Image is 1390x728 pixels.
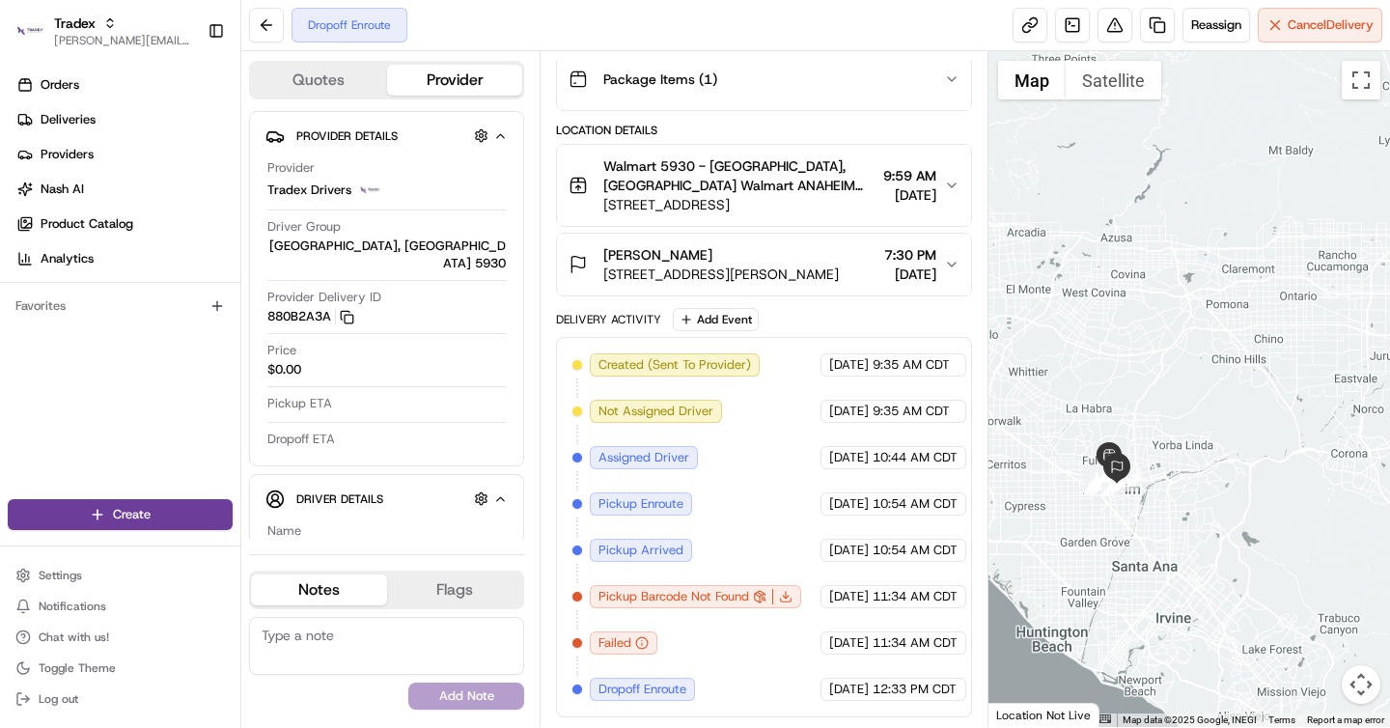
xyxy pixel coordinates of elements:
[8,291,233,322] div: Favorites
[8,243,240,274] a: Analytics
[39,352,54,368] img: 1736555255976-a54dd68f-1ca7-489b-9aae-adbdc363a1c4
[1288,16,1374,34] span: Cancel Delivery
[556,312,661,327] div: Delivery Activity
[8,70,240,100] a: Orders
[267,238,506,272] span: [GEOGRAPHIC_DATA], [GEOGRAPHIC_DATA] 5930
[1342,665,1380,704] button: Map camera controls
[829,681,869,698] span: [DATE]
[39,630,109,645] span: Chat with us!
[41,111,96,128] span: Deliveries
[1182,8,1250,42] button: Reassign
[1089,465,1110,487] div: 11
[8,624,233,651] button: Chat with us!
[8,174,240,205] a: Nash AI
[993,702,1057,727] img: Google
[41,184,75,219] img: 1732323095091-59ea418b-cfe3-43c8-9ae0-d0d06d6fd42c
[603,70,717,89] span: Package Items ( 1 )
[883,166,936,185] span: 9:59 AM
[296,491,383,507] span: Driver Details
[598,403,713,420] span: Not Assigned Driver
[60,299,156,315] span: [PERSON_NAME]
[192,479,234,493] span: Pylon
[598,588,749,605] span: Pickup Barcode Not Found
[265,120,508,152] button: Provider Details
[873,495,958,513] span: 10:54 AM CDT
[8,104,240,135] a: Deliveries
[267,361,301,378] span: $0.00
[883,185,936,205] span: [DATE]
[19,281,50,312] img: Jeff Sasse
[598,356,751,374] span: Created (Sent To Provider)
[598,681,686,698] span: Dropoff Enroute
[829,634,869,652] span: [DATE]
[12,424,155,459] a: 📗Knowledge Base
[359,179,382,202] img: 1679586894394
[267,395,332,412] span: Pickup ETA
[884,265,936,284] span: [DATE]
[19,434,35,449] div: 📗
[87,204,265,219] div: We're available if you need us!
[829,495,869,513] span: [DATE]
[19,19,58,58] img: Nash
[328,190,351,213] button: Start new chat
[8,593,233,620] button: Notifications
[39,599,106,614] span: Notifications
[87,184,317,204] div: Start new chat
[296,128,398,144] span: Provider Details
[171,299,210,315] span: [DATE]
[136,478,234,493] a: Powered byPylon
[19,251,129,266] div: Past conversations
[873,356,950,374] span: 9:35 AM CDT
[873,449,958,466] span: 10:44 AM CDT
[8,139,240,170] a: Providers
[8,686,233,713] button: Log out
[873,542,958,559] span: 10:54 AM CDT
[251,65,387,96] button: Quotes
[160,299,167,315] span: •
[1258,8,1382,42] button: CancelDelivery
[557,145,970,226] button: Walmart 5930 - [GEOGRAPHIC_DATA], [GEOGRAPHIC_DATA] Walmart ANAHEIM #5930 Walmart ANAHEIM #5930[S...
[557,234,970,295] button: [PERSON_NAME][STREET_ADDRESS][PERSON_NAME]7:30 PM[DATE]
[556,123,971,138] div: Location Details
[603,265,839,284] span: [STREET_ADDRESS][PERSON_NAME]
[673,308,759,331] button: Add Event
[8,655,233,682] button: Toggle Theme
[1083,465,1104,487] div: 4
[1123,714,1257,725] span: Map data ©2025 Google, INEGI
[182,432,310,451] span: API Documentation
[988,703,1099,727] div: Location Not Live
[387,574,523,605] button: Flags
[829,403,869,420] span: [DATE]
[60,351,156,367] span: [PERSON_NAME]
[15,15,46,46] img: Tradex
[299,247,351,270] button: See all
[41,181,84,198] span: Nash AI
[267,159,315,177] span: Provider
[1098,714,1111,723] button: Keyboard shortcuts
[1268,714,1295,725] a: Terms (opens in new tab)
[54,14,96,33] button: Tradex
[1066,61,1161,99] button: Show satellite imagery
[265,483,508,515] button: Driver Details
[160,351,167,367] span: •
[8,8,200,54] button: TradexTradex[PERSON_NAME][EMAIL_ADDRESS][DOMAIN_NAME]
[603,156,875,195] span: Walmart 5930 - [GEOGRAPHIC_DATA], [GEOGRAPHIC_DATA] Walmart ANAHEIM #5930 Walmart ANAHEIM #5930
[113,506,151,523] span: Create
[829,356,869,374] span: [DATE]
[557,48,970,110] button: Package Items (1)
[598,495,683,513] span: Pickup Enroute
[19,333,50,369] img: Jes Laurent
[41,250,94,267] span: Analytics
[1098,461,1120,482] div: 17
[54,33,192,48] span: [PERSON_NAME][EMAIL_ADDRESS][DOMAIN_NAME]
[873,634,958,652] span: 11:34 AM CDT
[598,449,689,466] span: Assigned Driver
[41,215,133,233] span: Product Catalog
[829,588,869,605] span: [DATE]
[1307,714,1384,725] a: Report a map error
[8,209,240,239] a: Product Catalog
[267,308,354,325] button: 880B2A3A
[163,434,179,449] div: 💻
[603,195,875,214] span: [STREET_ADDRESS]
[39,432,148,451] span: Knowledge Base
